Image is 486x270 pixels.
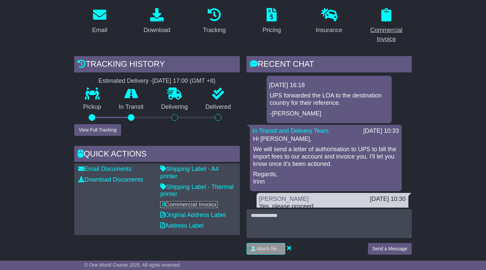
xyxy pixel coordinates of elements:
[259,196,309,202] a: [PERSON_NAME]
[88,6,111,37] a: Email
[139,6,175,37] a: Download
[253,136,398,143] p: Hi [PERSON_NAME],
[74,77,239,85] div: Estimated Delivery -
[74,103,110,111] p: Pickup
[259,203,406,210] div: Yes, please proceed
[160,184,233,198] a: Shipping Label - Thermal printer
[152,77,215,85] div: [DATE] 17:00 (GMT +8)
[258,6,285,37] a: Pricing
[110,103,153,111] p: In Transit
[361,6,411,46] a: Commercial Invoice
[78,176,143,183] a: Download Documents
[270,110,388,117] p: -[PERSON_NAME]
[253,127,329,134] a: In Transit and Delivery Team
[160,222,203,229] a: Address Label
[316,26,342,35] div: Insurance
[152,103,197,111] p: Delivering
[370,196,406,203] div: [DATE] 10:30
[160,212,225,218] a: Original Address Label
[92,26,107,35] div: Email
[203,26,226,35] div: Tracking
[84,262,181,268] span: © One World Courier 2025. All rights reserved.
[78,166,131,172] a: Email Documents
[269,82,389,89] div: [DATE] 16:18
[74,56,239,74] div: Tracking history
[143,26,170,35] div: Download
[247,56,412,74] div: RECENT CHAT
[199,6,230,37] a: Tracking
[311,6,347,37] a: Insurance
[368,243,412,255] button: Send a Message
[197,103,240,111] p: Delivered
[74,124,121,136] button: View Full Tracking
[253,171,398,185] p: Regards, Irinn
[263,26,281,35] div: Pricing
[160,201,218,208] a: Commercial Invoice
[363,127,399,135] div: [DATE] 10:33
[74,146,239,164] div: Quick Actions
[270,92,388,106] p: UPS forwarded the LOA to the destination country for their reference.
[253,146,398,168] p: We will send a letter of authorisation to UPS to bill the import fees to our account and invoice ...
[160,166,218,180] a: Shipping Label - A4 printer
[365,26,407,44] div: Commercial Invoice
